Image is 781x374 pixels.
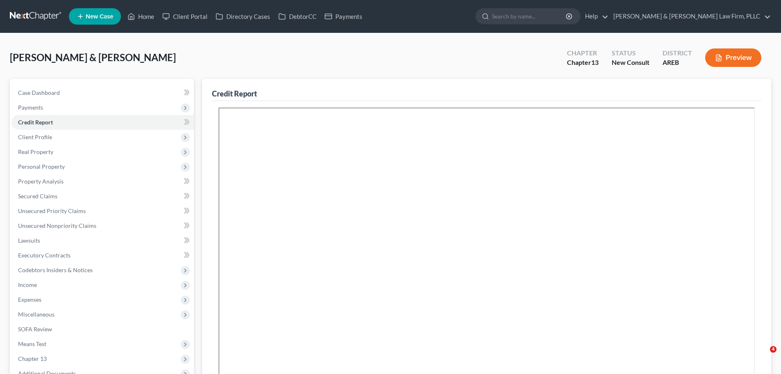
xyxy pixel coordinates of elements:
[753,346,773,366] iframe: Intercom live chat
[663,58,692,67] div: AREB
[11,248,194,263] a: Executory Contracts
[10,51,176,63] span: [PERSON_NAME] & [PERSON_NAME]
[212,89,257,99] div: Credit Report
[18,222,96,229] span: Unsecured Nonpriority Claims
[18,281,37,288] span: Income
[18,355,47,362] span: Chapter 13
[705,48,761,67] button: Preview
[18,207,86,214] span: Unsecured Priority Claims
[18,237,40,244] span: Lawsuits
[492,9,567,24] input: Search by name...
[11,322,194,337] a: SOFA Review
[11,233,194,248] a: Lawsuits
[18,178,64,185] span: Property Analysis
[11,218,194,233] a: Unsecured Nonpriority Claims
[18,266,93,273] span: Codebtors Insiders & Notices
[11,204,194,218] a: Unsecured Priority Claims
[86,14,113,20] span: New Case
[770,346,776,353] span: 4
[663,48,692,58] div: District
[274,9,321,24] a: DebtorCC
[18,311,55,318] span: Miscellaneous
[18,89,60,96] span: Case Dashboard
[18,104,43,111] span: Payments
[123,9,158,24] a: Home
[18,148,53,155] span: Real Property
[18,252,71,259] span: Executory Contracts
[18,163,65,170] span: Personal Property
[612,48,649,58] div: Status
[18,119,53,126] span: Credit Report
[18,340,46,347] span: Means Test
[581,9,608,24] a: Help
[18,133,52,140] span: Client Profile
[591,58,599,66] span: 13
[612,58,649,67] div: New Consult
[11,189,194,204] a: Secured Claims
[321,9,367,24] a: Payments
[609,9,771,24] a: [PERSON_NAME] & [PERSON_NAME] Law Firm, PLLC
[11,174,194,189] a: Property Analysis
[11,85,194,100] a: Case Dashboard
[567,58,599,67] div: Chapter
[158,9,212,24] a: Client Portal
[18,193,57,200] span: Secured Claims
[18,296,41,303] span: Expenses
[18,326,52,333] span: SOFA Review
[567,48,599,58] div: Chapter
[11,115,194,130] a: Credit Report
[212,9,274,24] a: Directory Cases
